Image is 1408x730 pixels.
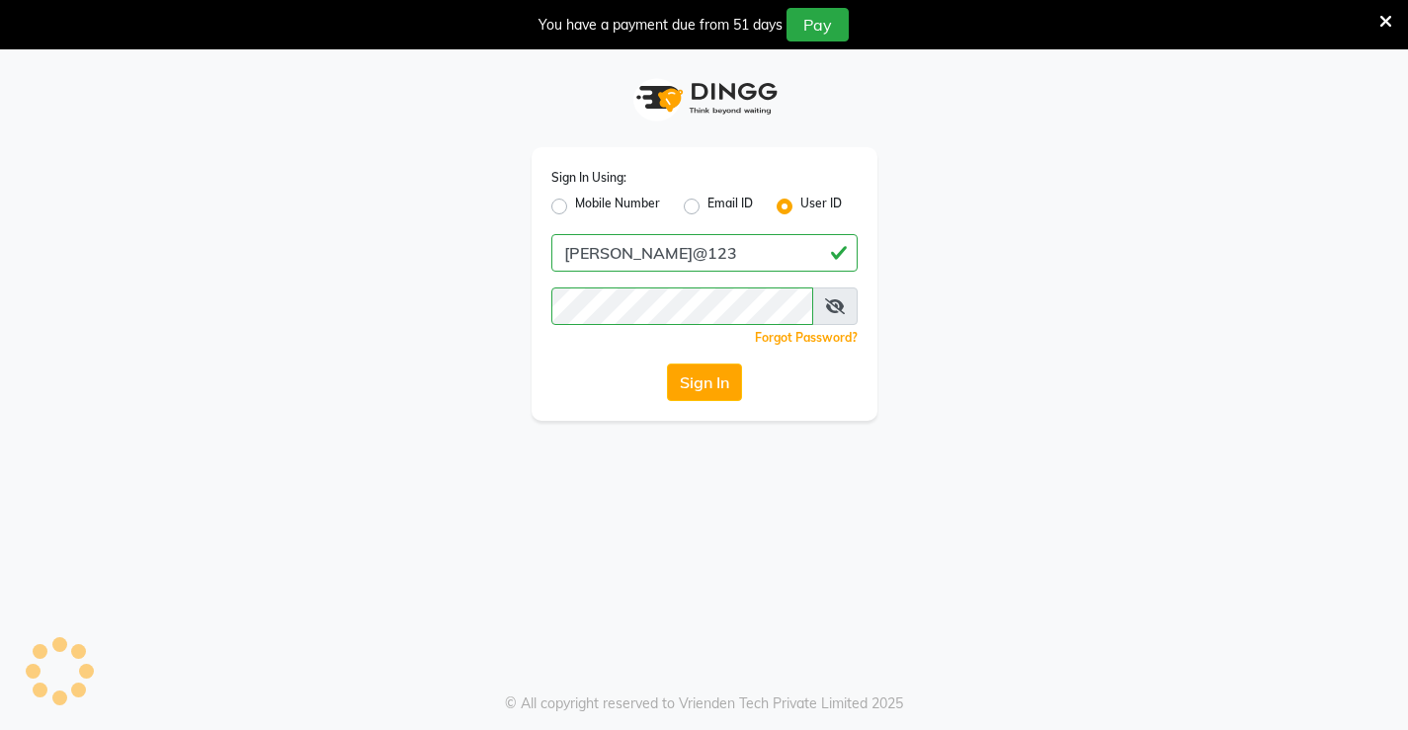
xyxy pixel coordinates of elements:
label: Mobile Number [575,195,660,218]
label: Sign In Using: [551,169,626,187]
button: Pay [787,8,849,41]
input: Username [551,287,813,325]
input: Username [551,234,858,272]
div: You have a payment due from 51 days [538,15,783,36]
label: User ID [800,195,842,218]
a: Forgot Password? [755,330,858,345]
button: Sign In [667,364,742,401]
img: logo1.svg [625,69,784,127]
label: Email ID [707,195,753,218]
